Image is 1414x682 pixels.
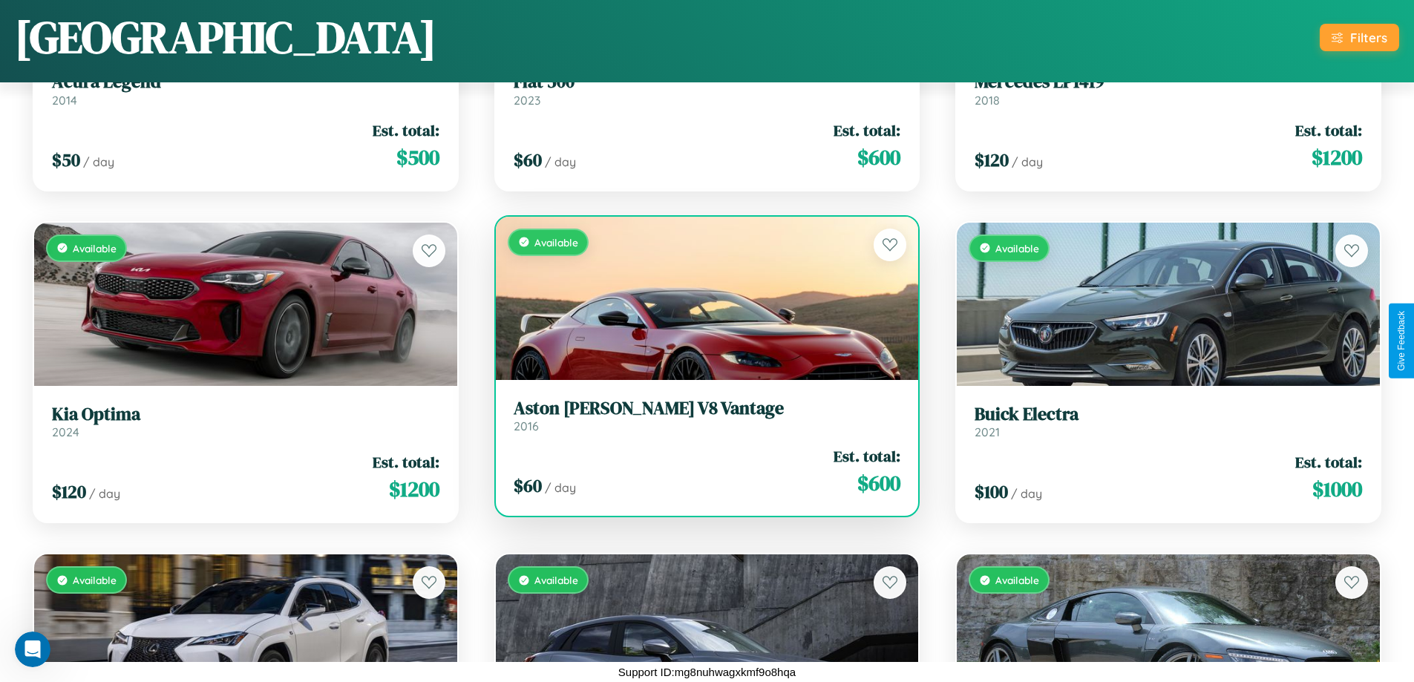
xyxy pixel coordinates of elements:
span: / day [1012,154,1043,169]
span: $ 500 [396,142,439,172]
a: Aston [PERSON_NAME] V8 Vantage2016 [514,398,901,434]
h1: [GEOGRAPHIC_DATA] [15,7,436,68]
a: Acura Legend2014 [52,71,439,108]
a: Buick Electra2021 [975,404,1362,440]
span: Est. total: [834,119,900,141]
a: Fiat 5002023 [514,71,901,108]
span: Available [995,242,1039,255]
span: $ 100 [975,479,1008,504]
span: Available [534,574,578,586]
span: / day [545,154,576,169]
a: Mercedes LP14192018 [975,71,1362,108]
span: 2023 [514,93,540,108]
span: Est. total: [834,445,900,467]
h3: Acura Legend [52,71,439,93]
span: $ 50 [52,148,80,172]
h3: Aston [PERSON_NAME] V8 Vantage [514,398,901,419]
span: $ 120 [975,148,1009,172]
span: Est. total: [1295,451,1362,473]
h3: Buick Electra [975,404,1362,425]
div: Give Feedback [1396,311,1407,371]
span: / day [89,486,120,501]
span: Est. total: [1295,119,1362,141]
span: Available [534,236,578,249]
span: 2014 [52,93,77,108]
span: $ 1200 [1312,142,1362,172]
h3: Kia Optima [52,404,439,425]
span: Est. total: [373,119,439,141]
iframe: Intercom live chat [15,632,50,667]
span: $ 60 [514,473,542,498]
h3: Mercedes LP1419 [975,71,1362,93]
span: Est. total: [373,451,439,473]
span: Available [73,574,117,586]
a: Kia Optima2024 [52,404,439,440]
span: 2016 [514,419,539,433]
span: $ 1200 [389,474,439,504]
span: $ 600 [857,468,900,498]
span: 2021 [975,424,1000,439]
span: / day [1011,486,1042,501]
span: $ 120 [52,479,86,504]
span: / day [545,480,576,495]
span: $ 1000 [1312,474,1362,504]
span: $ 60 [514,148,542,172]
span: Available [995,574,1039,586]
button: Filters [1320,24,1399,51]
span: Available [73,242,117,255]
div: Filters [1350,30,1387,45]
span: 2024 [52,424,79,439]
h3: Fiat 500 [514,71,901,93]
span: 2018 [975,93,1000,108]
span: / day [83,154,114,169]
p: Support ID: mg8nuhwagxkmf9o8hqa [618,662,796,682]
span: $ 600 [857,142,900,172]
